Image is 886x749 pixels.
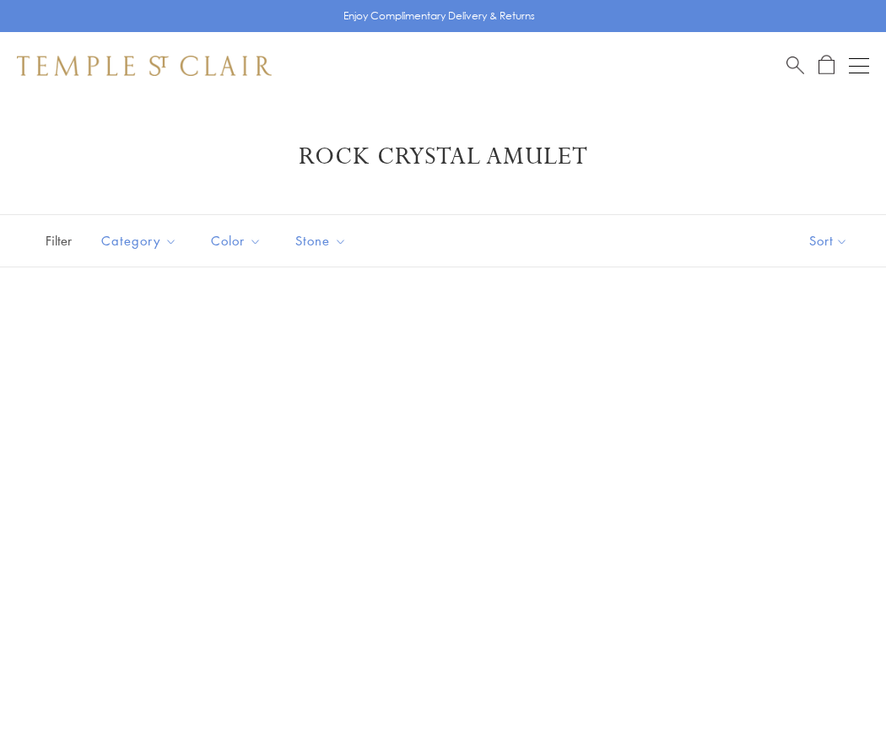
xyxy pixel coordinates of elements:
[849,56,869,76] button: Open navigation
[198,222,274,260] button: Color
[287,230,359,251] span: Stone
[93,230,190,251] span: Category
[343,8,535,24] p: Enjoy Complimentary Delivery & Returns
[42,142,844,172] h1: Rock Crystal Amulet
[17,56,272,76] img: Temple St. Clair
[771,215,886,267] button: Show sort by
[203,230,274,251] span: Color
[89,222,190,260] button: Category
[283,222,359,260] button: Stone
[786,55,804,76] a: Search
[818,55,835,76] a: Open Shopping Bag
